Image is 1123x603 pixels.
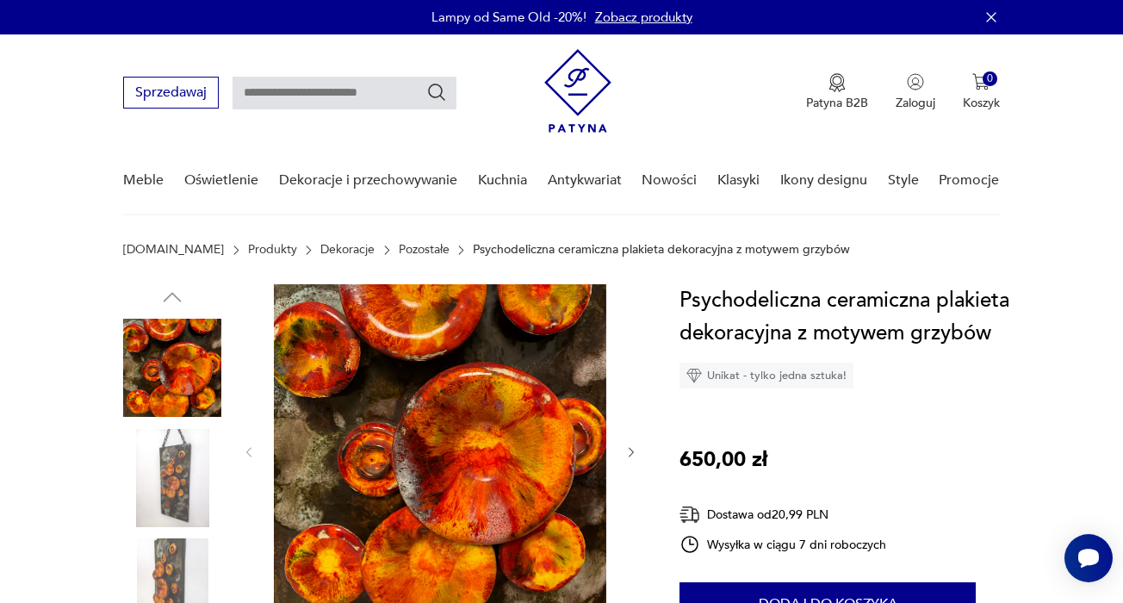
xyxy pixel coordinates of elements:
[686,368,702,383] img: Ikona diamentu
[896,73,935,111] button: Zaloguj
[478,147,527,214] a: Kuchnia
[679,504,700,525] img: Ikona dostawy
[184,147,258,214] a: Oświetlenie
[123,147,164,214] a: Meble
[123,77,219,109] button: Sprzedawaj
[679,444,767,476] p: 650,00 zł
[548,147,622,214] a: Antykwariat
[806,95,868,111] p: Patyna B2B
[642,147,697,214] a: Nowości
[896,95,935,111] p: Zaloguj
[679,284,1030,350] h1: Psychodeliczna ceramiczna plakieta dekoracyjna z motywem grzybów
[279,147,457,214] a: Dekoracje i przechowywanie
[544,49,611,133] img: Patyna - sklep z meblami i dekoracjami vintage
[717,147,760,214] a: Klasyki
[1064,534,1113,582] iframe: Smartsupp widget button
[806,73,868,111] a: Ikona medaluPatyna B2B
[983,71,997,86] div: 0
[679,534,886,555] div: Wysyłka w ciągu 7 dni roboczych
[963,95,1000,111] p: Koszyk
[320,243,375,257] a: Dekoracje
[595,9,692,26] a: Zobacz produkty
[123,319,221,417] img: Zdjęcie produktu Psychodeliczna ceramiczna plakieta dekoracyjna z motywem grzybów
[431,9,586,26] p: Lampy od Same Old -20%!
[679,504,886,525] div: Dostawa od 20,99 PLN
[939,147,999,214] a: Promocje
[123,88,219,100] a: Sprzedawaj
[806,73,868,111] button: Patyna B2B
[473,243,850,257] p: Psychodeliczna ceramiczna plakieta dekoracyjna z motywem grzybów
[972,73,990,90] img: Ikona koszyka
[780,147,867,214] a: Ikony designu
[123,429,221,527] img: Zdjęcie produktu Psychodeliczna ceramiczna plakieta dekoracyjna z motywem grzybów
[399,243,450,257] a: Pozostałe
[828,73,846,92] img: Ikona medalu
[679,363,853,389] div: Unikat - tylko jedna sztuka!
[907,73,924,90] img: Ikonka użytkownika
[426,82,447,103] button: Szukaj
[248,243,297,257] a: Produkty
[888,147,919,214] a: Style
[963,73,1000,111] button: 0Koszyk
[123,243,224,257] a: [DOMAIN_NAME]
